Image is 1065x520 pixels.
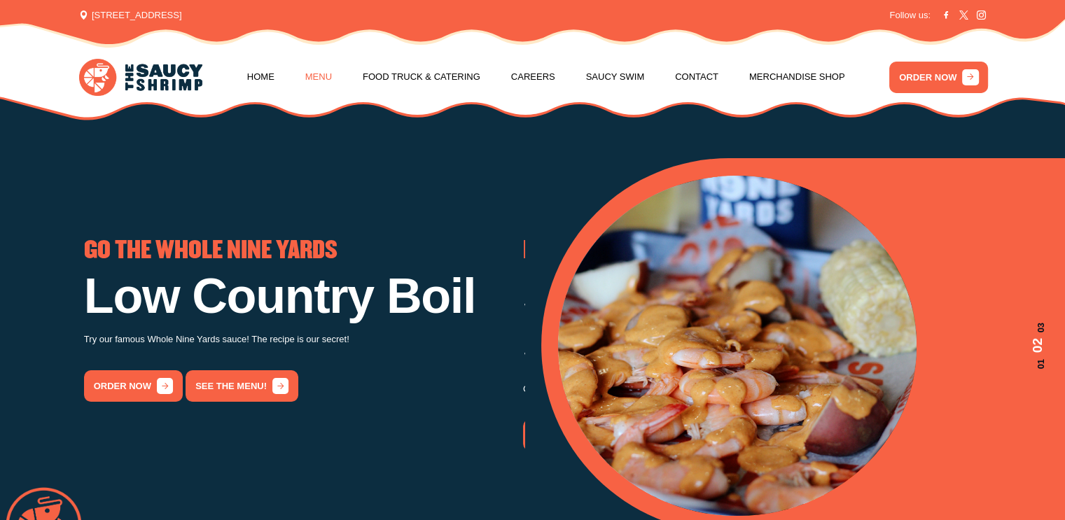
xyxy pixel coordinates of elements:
[84,272,523,321] h1: Low Country Boil
[749,50,845,104] a: Merchandise Shop
[523,240,962,451] div: 3 / 3
[1028,359,1048,369] span: 01
[84,240,523,402] div: 2 / 3
[79,59,202,96] img: logo
[675,50,718,104] a: Contact
[558,176,1048,517] div: 2 / 3
[305,50,332,104] a: Menu
[523,419,622,451] a: order now
[558,176,917,517] img: Banner Image
[889,62,988,93] a: ORDER NOW
[523,381,962,398] p: Come and try a taste of Statesboro's oldest Low Country Boil restaurant!
[84,370,183,402] a: order now
[586,50,645,104] a: Saucy Swim
[186,370,298,402] a: See the menu!
[523,240,708,262] span: LOW COUNTRY BOIL
[79,8,181,22] span: [STREET_ADDRESS]
[523,272,962,370] h1: Sizzling Savory Seafood
[1028,338,1048,353] span: 02
[247,50,274,104] a: Home
[889,8,931,22] span: Follow us:
[84,240,337,262] span: GO THE WHOLE NINE YARDS
[1028,323,1048,332] span: 03
[511,50,555,104] a: Careers
[363,50,480,104] a: Food Truck & Catering
[84,332,523,348] p: Try our famous Whole Nine Yards sauce! The recipe is our secret!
